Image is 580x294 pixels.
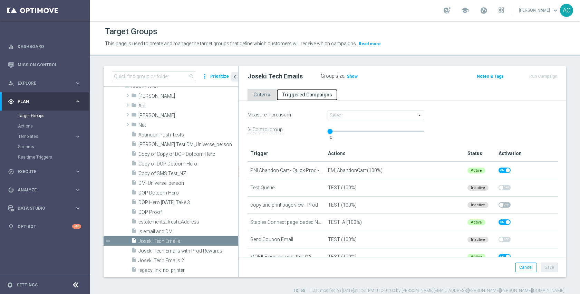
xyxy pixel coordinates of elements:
[131,276,137,284] i: insert_drive_file
[515,263,536,272] button: Cancel
[250,237,293,243] span: Send Coupon Email
[471,203,485,207] span: Inactive
[8,187,75,193] div: Analyze
[138,229,238,235] span: is email and DM
[8,37,81,56] div: Dashboard
[131,180,137,188] i: insert_drive_file
[131,131,137,139] i: insert_drive_file
[248,89,276,101] a: Criteria
[138,132,238,138] span: Abandon Push Tests
[209,72,230,81] button: Prioritize
[250,219,322,225] span: Staples Connect page loaded NOT weeklyad - QA
[18,123,72,129] a: Actions
[476,73,504,80] button: Notes & Tags
[131,170,137,178] i: insert_drive_file
[131,238,137,246] i: insert_drive_file
[560,4,573,17] div: AC
[471,237,485,242] span: Inactive
[8,44,14,50] i: equalizer
[8,187,14,193] i: track_changes
[467,254,485,259] colored-tag: Active
[189,74,194,79] span: search
[18,134,81,139] div: Templates keyboard_arrow_right
[75,133,81,140] i: keyboard_arrow_right
[138,171,238,177] span: Copy of SMS Test_NZ
[131,189,137,197] i: insert_drive_file
[138,219,238,225] span: estatements_fresh_Address
[18,144,72,150] a: Streams
[138,113,238,118] span: Jonas
[8,169,14,175] i: play_circle_outline
[250,202,318,208] span: copy and print page view - Prod
[131,257,137,265] i: insert_drive_file
[131,267,137,275] i: insert_drive_file
[138,267,238,273] span: legacy_ink_no_printer
[8,206,81,211] div: Data Studio keyboard_arrow_right
[18,206,75,210] span: Data Studio
[75,80,81,86] i: keyboard_arrow_right
[18,188,75,192] span: Analyze
[7,282,13,288] i: settings
[250,168,322,173] span: PNI Abandon Cart - Quick Prod - 2m
[328,151,346,156] span: Actions
[552,7,559,14] span: keyboard_arrow_down
[8,80,14,86] i: person_search
[8,217,81,236] div: Optibot
[138,93,238,99] span: Adam
[8,224,81,229] button: lightbulb Optibot +10
[138,151,238,157] span: Copy of Copy of DOP Dotcom Hero
[17,283,38,287] a: Settings
[138,142,238,148] span: Adam Test DM_Universe_person
[105,41,357,46] span: This page is used to create and manage the target groups that define which customers will receive...
[347,74,358,79] span: Show
[8,80,75,86] div: Explore
[138,209,238,215] span: DOP Proof
[248,111,291,122] label: Measure increase in
[138,122,238,128] span: Nat
[72,224,81,229] div: +10
[131,228,137,236] i: insert_drive_file
[8,62,81,68] button: Mission Control
[131,199,137,207] i: insert_drive_file
[131,122,137,130] i: folder
[250,254,311,260] span: MOBILE:update_cart_test QA
[471,255,482,259] span: Active
[8,187,81,193] button: track_changes Analyze keyboard_arrow_right
[75,205,81,211] i: keyboard_arrow_right
[18,134,75,139] div: Templates
[467,184,489,190] colored-tag: Inactive
[321,73,344,79] label: Group size
[138,258,238,264] span: Joseki Tech Emails 2
[8,224,14,230] i: lightbulb
[467,236,489,242] colored-tag: Inactive
[311,288,564,294] label: Last modified on [DATE] at 1:31 PM UTC-04:00 by [PERSON_NAME][EMAIL_ADDRESS][PERSON_NAME][PERSON_...
[471,186,485,190] span: Inactive
[250,151,268,156] span: Trigger
[471,168,482,173] span: Active
[112,72,196,81] input: Quick find group or folder
[138,200,238,206] span: DOP Hero 10.29.24 Take 3
[138,190,238,196] span: DOP Dotcom Hero
[358,40,381,48] button: Read more
[467,219,485,225] colored-tag: Active
[18,99,75,104] span: Plan
[328,202,357,208] span: TEST (100%)
[8,169,81,174] button: play_circle_outline Execute keyboard_arrow_right
[131,151,137,159] i: insert_drive_file
[18,134,68,139] span: Templates
[328,168,383,173] span: EM_AbandonCart (100%)
[75,98,81,105] i: keyboard_arrow_right
[138,161,238,167] span: Copy of DOP Dotcom Hero
[467,202,489,207] colored-tag: Inactive
[461,7,469,14] span: school
[18,37,81,56] a: Dashboard
[328,133,334,142] div: 0
[124,83,130,91] i: folder
[138,180,238,186] span: DM_Universe_person
[328,219,362,225] span: TEST_A (100%)
[276,89,338,101] a: Triggered Campaigns
[18,56,81,74] a: Mission Control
